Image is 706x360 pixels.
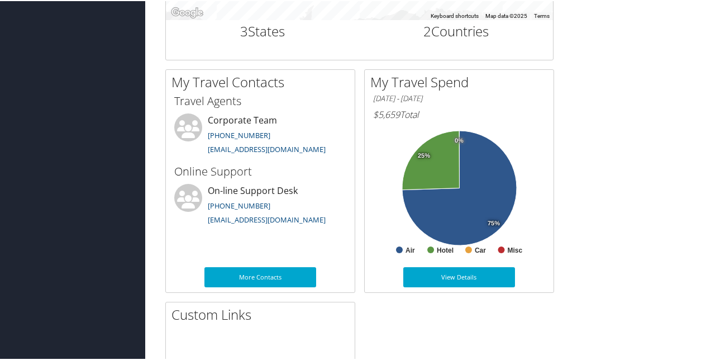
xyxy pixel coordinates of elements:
text: Air [406,245,415,253]
text: Hotel [437,245,454,253]
h3: Travel Agents [174,92,346,108]
a: [PHONE_NUMBER] [208,200,270,210]
tspan: 75% [488,219,500,226]
span: Map data ©2025 [485,12,527,18]
a: Terms (opens in new tab) [534,12,550,18]
img: Google [169,4,206,19]
h2: Countries [368,21,545,40]
h2: States [174,21,351,40]
a: [EMAIL_ADDRESS][DOMAIN_NAME] [208,143,326,153]
span: 2 [423,21,431,39]
h6: Total [373,107,545,120]
h3: Online Support [174,163,346,178]
span: $5,659 [373,107,400,120]
a: [EMAIL_ADDRESS][DOMAIN_NAME] [208,214,326,224]
span: 3 [240,21,248,39]
tspan: 0% [455,136,464,143]
li: On-line Support Desk [169,183,352,229]
a: Open this area in Google Maps (opens a new window) [169,4,206,19]
a: View Details [403,266,515,286]
button: Keyboard shortcuts [431,11,479,19]
text: Misc [508,245,523,253]
a: More Contacts [204,266,316,286]
li: Corporate Team [169,112,352,158]
text: Car [475,245,486,253]
a: [PHONE_NUMBER] [208,129,270,139]
h2: My Travel Spend [370,72,554,91]
h2: Custom Links [171,304,355,323]
tspan: 25% [418,151,430,158]
h2: My Travel Contacts [171,72,355,91]
h6: [DATE] - [DATE] [373,92,545,103]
